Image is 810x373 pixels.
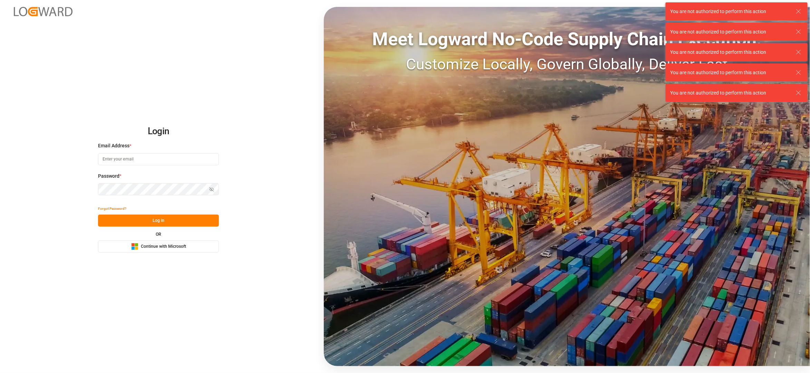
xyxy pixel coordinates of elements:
[14,7,73,16] img: Logward_new_orange.png
[98,153,219,165] input: Enter your email
[324,53,810,76] div: Customize Locally, Govern Globally, Deliver Fast
[98,173,119,180] span: Password
[324,26,810,53] div: Meet Logward No-Code Supply Chain Execution:
[98,215,219,227] button: Log In
[141,244,186,250] span: Continue with Microsoft
[98,203,126,215] button: Forgot Password?
[98,241,219,253] button: Continue with Microsoft
[671,49,789,56] div: You are not authorized to perform this action
[156,232,161,236] small: OR
[671,69,789,76] div: You are not authorized to perform this action
[671,89,789,97] div: You are not authorized to perform this action
[98,120,219,143] h2: Login
[671,8,789,15] div: You are not authorized to perform this action
[671,28,789,36] div: You are not authorized to perform this action
[98,142,129,149] span: Email Address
